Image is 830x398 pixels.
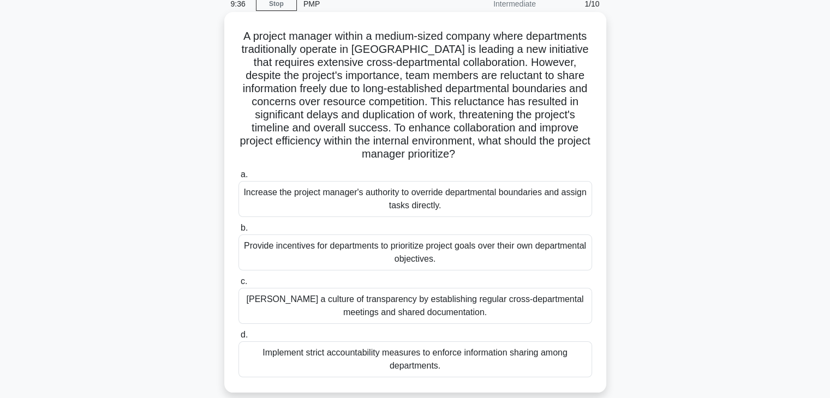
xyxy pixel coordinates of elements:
div: Provide incentives for departments to prioritize project goals over their own departmental object... [238,234,592,270]
div: Implement strict accountability measures to enforce information sharing among departments. [238,341,592,377]
span: d. [241,330,248,339]
div: Increase the project manager's authority to override departmental boundaries and assign tasks dir... [238,181,592,217]
div: [PERSON_NAME] a culture of transparency by establishing regular cross-departmental meetings and s... [238,288,592,324]
span: c. [241,276,247,286]
span: a. [241,170,248,179]
h5: A project manager within a medium-sized company where departments traditionally operate in [GEOGR... [237,29,593,161]
span: b. [241,223,248,232]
